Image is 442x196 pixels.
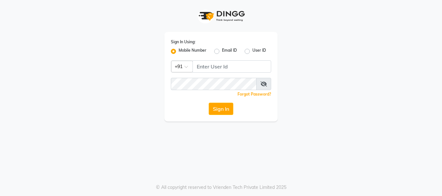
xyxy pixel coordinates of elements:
[195,6,247,26] img: logo1.svg
[209,103,233,115] button: Sign In
[193,60,271,73] input: Username
[222,47,237,55] label: Email ID
[252,47,266,55] label: User ID
[171,39,195,45] label: Sign In Using:
[179,47,206,55] label: Mobile Number
[238,92,271,97] a: Forgot Password?
[171,78,257,90] input: Username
